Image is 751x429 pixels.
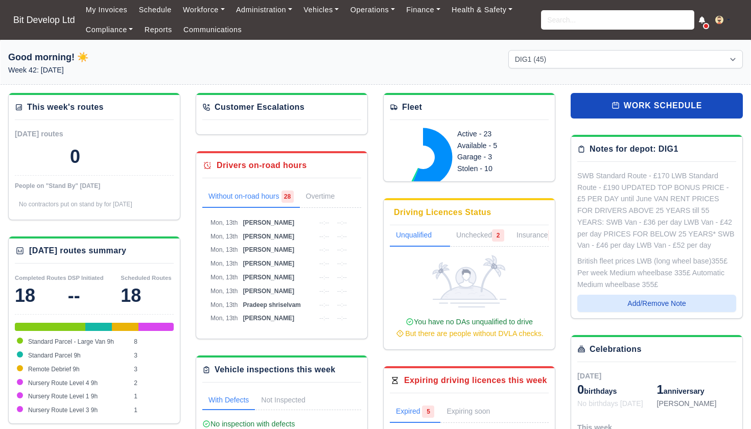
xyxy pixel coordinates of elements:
[15,128,95,140] div: [DATE] routes
[139,20,178,40] a: Reports
[112,323,138,331] div: Remote Debrief 9h
[131,349,174,363] td: 3
[548,229,560,242] span: 1
[450,225,510,247] a: Unchecked
[80,20,139,40] a: Compliance
[243,219,294,226] span: [PERSON_NAME]
[8,10,80,30] a: Bit Develop Ltd
[210,301,238,308] span: Mon, 13th
[210,274,238,281] span: Mon, 13th
[390,225,450,247] a: Unqualified
[15,285,68,306] div: 18
[577,255,736,290] div: British fleet prices LWB (long wheel base)355£ Per week Medium wheelbase 335£ Automatic Medium wh...
[131,335,174,349] td: 8
[121,275,171,281] small: Scheduled Routes
[337,260,347,267] span: --:--
[541,10,694,30] input: Search...
[15,275,66,281] small: Completed Routes
[131,390,174,403] td: 1
[156,323,165,331] div: Nursery Route Level 1 9h
[28,379,98,387] span: Nursery Route Level 4 9h
[319,274,329,281] span: --:--
[202,186,300,208] a: Without on-road hours
[657,383,664,396] span: 1
[457,128,537,140] div: Active - 23
[131,403,174,417] td: 1
[319,301,329,308] span: --:--
[15,323,85,331] div: Standard Parcel - Large Van 9h
[217,159,307,172] div: Drivers on-road hours
[28,352,81,359] span: Standard Parcel 9h
[577,399,643,408] span: No birthdays [DATE]
[28,338,114,345] span: Standard Parcel - Large Van 9h
[422,406,434,418] span: 5
[68,285,121,306] div: --
[457,140,537,152] div: Available - 5
[15,182,174,190] div: People on "Stand By" [DATE]
[243,233,294,240] span: [PERSON_NAME]
[243,260,294,267] span: [PERSON_NAME]
[215,101,304,113] div: Customer Escalations
[577,372,601,380] span: [DATE]
[590,143,678,155] div: Notes for depot: DIG1
[243,288,294,295] span: [PERSON_NAME]
[657,398,737,410] div: [PERSON_NAME]
[337,288,347,295] span: --:--
[165,323,174,331] div: Nursery Route Level 3 9h
[8,64,243,76] p: Week 42: [DATE]
[402,101,422,113] div: Fleet
[243,301,300,308] span: Pradeep shriselvam
[210,288,238,295] span: Mon, 13th
[337,274,347,281] span: --:--
[390,401,440,423] a: Expired
[571,93,743,118] a: work schedule
[394,316,545,340] div: You have no DAs unqualified to drive
[28,366,80,373] span: Remote Debrief 9h
[510,225,566,247] a: Insurance
[70,147,80,167] div: 0
[243,315,294,322] span: [PERSON_NAME]
[8,50,243,64] h1: Good morning! ☀️
[19,201,132,208] span: No contractors put on stand by for [DATE]
[27,101,104,113] div: This week's routes
[319,260,329,267] span: --:--
[577,383,584,396] span: 0
[178,20,248,40] a: Communications
[210,246,238,253] span: Mon, 13th
[300,186,356,208] a: Overtime
[440,401,510,423] a: Expiring soon
[394,328,545,340] div: But there are people without DVLA checks.
[457,151,537,163] div: Garage - 3
[210,219,238,226] span: Mon, 13th
[319,315,329,322] span: --:--
[577,295,736,312] button: Add/Remove Note
[202,420,295,428] span: No inspection with defects
[131,376,174,390] td: 2
[492,229,504,242] span: 2
[394,206,491,219] div: Driving Licences Status
[319,233,329,240] span: --:--
[337,301,347,308] span: --:--
[319,246,329,253] span: --:--
[68,275,104,281] small: DSP Initiated
[210,260,238,267] span: Mon, 13th
[243,246,294,253] span: [PERSON_NAME]
[29,245,126,257] div: [DATE] routes summary
[243,274,294,281] span: [PERSON_NAME]
[590,343,642,355] div: Celebrations
[319,219,329,226] span: --:--
[577,382,657,398] div: birthdays
[131,363,174,376] td: 3
[337,246,347,253] span: --:--
[85,323,112,331] div: Standard Parcel 9h
[202,391,255,410] a: With Defects
[319,288,329,295] span: --:--
[657,382,737,398] div: anniversary
[337,233,347,240] span: --:--
[121,285,174,306] div: 18
[28,407,98,414] span: Nursery Route Level 3 9h
[215,364,336,376] div: Vehicle inspections this week
[337,315,347,322] span: --:--
[210,315,238,322] span: Mon, 13th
